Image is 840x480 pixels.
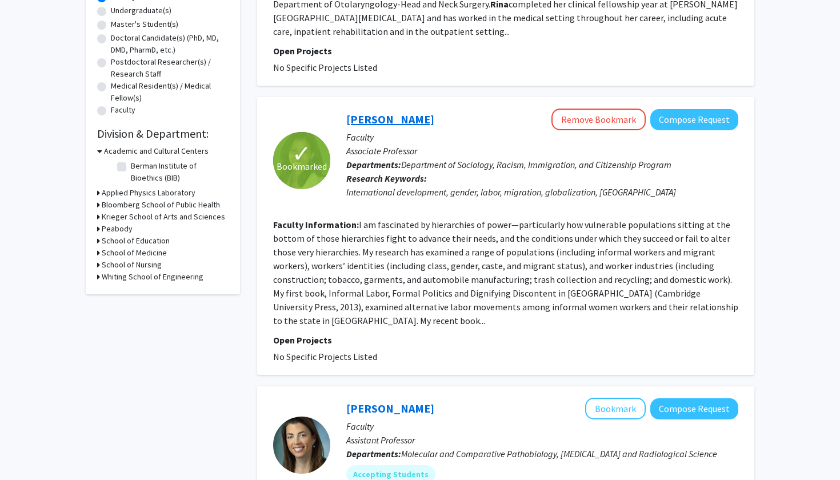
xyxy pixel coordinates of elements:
[111,32,229,56] label: Doctoral Candidate(s) (PhD, MD, DMD, PharmD, etc.)
[102,259,162,271] h3: School of Nursing
[273,351,377,362] span: No Specific Projects Listed
[346,173,427,184] b: Research Keywords:
[111,80,229,104] label: Medical Resident(s) / Medical Fellow(s)
[585,398,646,419] button: Add Rebecca Krimins to Bookmarks
[273,62,377,73] span: No Specific Projects Listed
[650,398,738,419] button: Compose Request to Rebecca Krimins
[346,401,434,415] a: [PERSON_NAME]
[273,44,738,58] p: Open Projects
[346,130,738,144] p: Faculty
[9,429,49,471] iframe: Chat
[650,109,738,130] button: Compose Request to Rina Agarwala
[102,223,133,235] h3: Peabody
[346,144,738,158] p: Associate Professor
[131,160,226,184] label: Berman Institute of Bioethics (BIB)
[104,145,209,157] h3: Academic and Cultural Centers
[346,159,401,170] b: Departments:
[102,199,220,211] h3: Bloomberg School of Public Health
[346,185,738,199] div: International development, gender, labor, migration, globalization, [GEOGRAPHIC_DATA]
[551,109,646,130] button: Remove Bookmark
[273,219,738,326] fg-read-more: I am fascinated by hierarchies of power—particularly how vulnerable populations sitting at the bo...
[401,159,671,170] span: Department of Sociology, Racism, Immigration, and Citizenship Program
[401,448,717,459] span: Molecular and Comparative Pathobiology, [MEDICAL_DATA] and Radiological Science
[292,148,311,159] span: ✓
[111,18,178,30] label: Master's Student(s)
[111,56,229,80] label: Postdoctoral Researcher(s) / Research Staff
[346,419,738,433] p: Faculty
[102,211,225,223] h3: Krieger School of Arts and Sciences
[273,219,359,230] b: Faculty Information:
[111,5,171,17] label: Undergraduate(s)
[102,235,170,247] h3: School of Education
[102,247,167,259] h3: School of Medicine
[346,433,738,447] p: Assistant Professor
[102,187,195,199] h3: Applied Physics Laboratory
[111,104,135,116] label: Faculty
[277,159,327,173] span: Bookmarked
[273,333,738,347] p: Open Projects
[102,271,203,283] h3: Whiting School of Engineering
[346,112,434,126] a: [PERSON_NAME]
[346,448,401,459] b: Departments:
[97,127,229,141] h2: Division & Department:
